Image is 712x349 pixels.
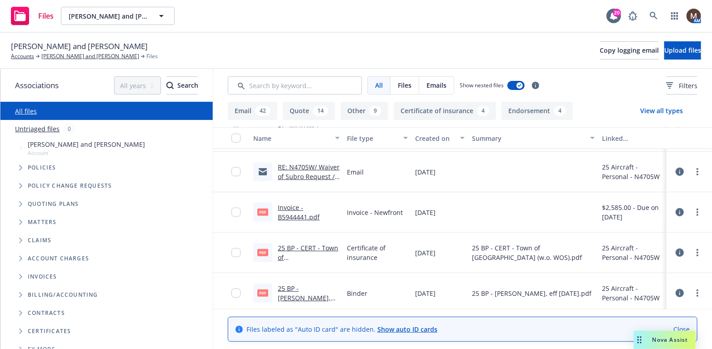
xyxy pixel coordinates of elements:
[11,40,148,52] span: [PERSON_NAME] and [PERSON_NAME]
[28,149,145,157] span: Account
[666,81,697,90] span: Filters
[652,336,688,344] span: Nova Assist
[231,248,241,257] input: Toggle Row Selected
[634,331,645,349] div: Drag to move
[38,12,54,20] span: Files
[341,102,388,120] button: Other
[41,52,139,60] a: [PERSON_NAME] and [PERSON_NAME]
[313,106,328,116] div: 14
[231,208,241,217] input: Toggle Row Selected
[347,208,403,217] span: Invoice - Newfront
[645,7,663,25] a: Search
[501,102,573,120] button: Endorsement
[394,102,496,120] button: Certificate of insurance
[283,102,335,120] button: Quote
[255,106,271,116] div: 42
[415,134,455,143] div: Created on
[228,102,277,120] button: Email
[415,248,436,258] span: [DATE]
[472,134,585,143] div: Summary
[231,134,241,143] input: Select all
[375,80,383,90] span: All
[343,127,411,149] button: File type
[554,106,566,116] div: 4
[63,124,75,134] div: 0
[377,325,437,334] a: Show auto ID cards
[0,138,213,286] div: Tree Example
[460,81,504,89] span: Show nested files
[602,162,663,181] div: 25 Aircraft - Personal - N4705W
[600,41,659,60] button: Copy logging email
[228,76,362,95] input: Search by keyword...
[28,219,56,225] span: Matters
[602,243,663,262] div: 25 Aircraft - Personal - N4705W
[347,167,364,177] span: Email
[602,134,663,143] div: Linked associations
[257,209,268,215] span: pdf
[28,140,145,149] span: [PERSON_NAME] and [PERSON_NAME]
[472,289,592,298] span: 25 BP - [PERSON_NAME], eff [DATE].pdf
[28,274,57,279] span: Invoices
[687,9,701,23] img: photo
[624,7,642,25] a: Report a Bug
[28,183,112,189] span: Policy change requests
[692,166,703,177] a: more
[626,102,697,120] button: View all types
[602,284,663,303] div: 25 Aircraft - Personal - N4705W
[347,243,408,262] span: Certificate of insurance
[278,163,340,209] a: RE: N4705W/ Waiver of Subro Request / [PERSON_NAME] and [PERSON_NAME]
[415,208,436,217] span: [DATE]
[28,329,71,334] span: Certificates
[28,256,89,261] span: Account charges
[15,80,59,91] span: Associations
[278,244,339,281] a: 25 BP - CERT - Town of [GEOGRAPHIC_DATA] (w.o. WOS).pdf.pdf
[250,127,343,149] button: Name
[411,127,468,149] button: Created on
[28,201,79,207] span: Quoting plans
[253,134,330,143] div: Name
[415,289,436,298] span: [DATE]
[231,167,241,176] input: Toggle Row Selected
[415,167,436,177] span: [DATE]
[278,284,332,312] a: 25 BP - [PERSON_NAME], eff [DATE].pdf.pdf
[613,9,621,17] div: 20
[664,41,701,60] button: Upload files
[146,52,158,60] span: Files
[602,203,663,222] div: $2,585.00 - Due on [DATE]
[692,247,703,258] a: more
[11,52,34,60] a: Accounts
[664,46,701,55] span: Upload files
[634,331,696,349] button: Nova Assist
[600,46,659,55] span: Copy logging email
[7,3,57,29] a: Files
[28,292,98,298] span: Billing/Accounting
[69,11,147,21] span: [PERSON_NAME] and [PERSON_NAME]
[673,324,690,334] a: Close
[257,289,268,296] span: pdf
[231,289,241,298] input: Toggle Row Selected
[166,76,198,95] button: SearchSearch
[666,7,684,25] a: Switch app
[257,249,268,256] span: pdf
[15,107,37,115] a: All files
[666,76,697,95] button: Filters
[28,310,65,316] span: Contracts
[347,134,398,143] div: File type
[369,106,381,116] div: 9
[278,203,320,221] a: Invoice - B5944441.pdf
[679,81,697,90] span: Filters
[426,80,446,90] span: Emails
[61,7,175,25] button: [PERSON_NAME] and [PERSON_NAME]
[598,127,667,149] button: Linked associations
[477,106,489,116] div: 4
[692,288,703,299] a: more
[398,80,411,90] span: Files
[468,127,598,149] button: Summary
[692,207,703,218] a: more
[347,289,367,298] span: Binder
[166,77,198,94] div: Search
[472,243,595,262] span: 25 BP - CERT - Town of [GEOGRAPHIC_DATA] (w.o. WOS).pdf
[28,165,56,170] span: Policies
[246,324,437,334] span: Files labeled as "Auto ID card" are hidden.
[166,82,174,89] svg: Search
